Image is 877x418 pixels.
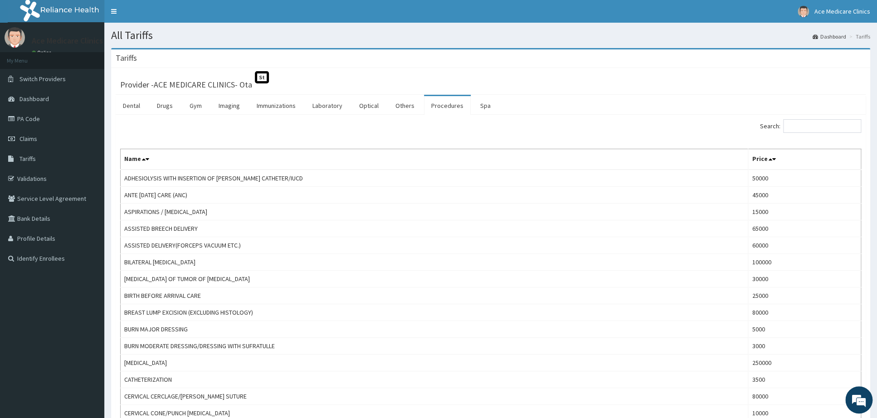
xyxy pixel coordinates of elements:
td: [MEDICAL_DATA] [121,355,748,371]
span: Claims [19,135,37,143]
td: ADHESIOLYSIS WITH INSERTION OF [PERSON_NAME] CATHETER/IUCD [121,170,748,187]
input: Search: [783,119,861,133]
p: Ace Medicare Clinics [32,37,103,45]
td: 15000 [748,204,861,220]
a: Dental [116,96,147,115]
td: 100000 [748,254,861,271]
h3: Provider - ACE MEDICARE CLINICS- Ota [120,81,252,89]
a: Optical [352,96,386,115]
span: Tariffs [19,155,36,163]
td: CATHETERIZATION [121,371,748,388]
a: Procedures [424,96,471,115]
td: 30000 [748,271,861,287]
a: Others [388,96,422,115]
td: 80000 [748,388,861,405]
a: Imaging [211,96,247,115]
td: 65000 [748,220,861,237]
div: Chat with us now [47,51,152,63]
td: BURN MODERATE DRESSING/DRESSING WITH SUFRATULLE [121,338,748,355]
span: Ace Medicare Clinics [814,7,870,15]
h3: Tariffs [116,54,137,62]
td: ASSISTED BREECH DELIVERY [121,220,748,237]
li: Tariffs [847,33,870,40]
td: 3000 [748,338,861,355]
th: Price [748,149,861,170]
td: BIRTH BEFORE ARRIVAL CARE [121,287,748,304]
span: Dashboard [19,95,49,103]
img: User Image [5,27,25,48]
td: 3500 [748,371,861,388]
th: Name [121,149,748,170]
img: User Image [798,6,809,17]
a: Online [32,49,54,56]
a: Gym [182,96,209,115]
span: St [255,71,269,83]
td: 250000 [748,355,861,371]
span: We're online! [53,114,125,206]
div: Minimize live chat window [149,5,171,26]
label: Search: [760,119,861,133]
a: Dashboard [813,33,846,40]
td: 25000 [748,287,861,304]
td: BURN MAJOR DRESSING [121,321,748,338]
span: Switch Providers [19,75,66,83]
td: 5000 [748,321,861,338]
a: Drugs [150,96,180,115]
td: 50000 [748,170,861,187]
a: Laboratory [305,96,350,115]
img: d_794563401_company_1708531726252_794563401 [17,45,37,68]
h1: All Tariffs [111,29,870,41]
td: 45000 [748,187,861,204]
td: BILATERAL [MEDICAL_DATA] [121,254,748,271]
td: ASSISTED DELIVERY(FORCEPS VACUUM ETC.) [121,237,748,254]
td: [MEDICAL_DATA] OF TUMOR OF [MEDICAL_DATA] [121,271,748,287]
a: Immunizations [249,96,303,115]
td: 60000 [748,237,861,254]
td: CERVICAL CERCLAGE/[PERSON_NAME] SUTURE [121,388,748,405]
td: BREAST LUMP EXCISION (EXCLUDING HISTOLOGY) [121,304,748,321]
td: ANTE [DATE] CARE (ANC) [121,187,748,204]
textarea: Type your message and hit 'Enter' [5,248,173,279]
a: Spa [473,96,498,115]
td: ASPIRATIONS / [MEDICAL_DATA] [121,204,748,220]
td: 80000 [748,304,861,321]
